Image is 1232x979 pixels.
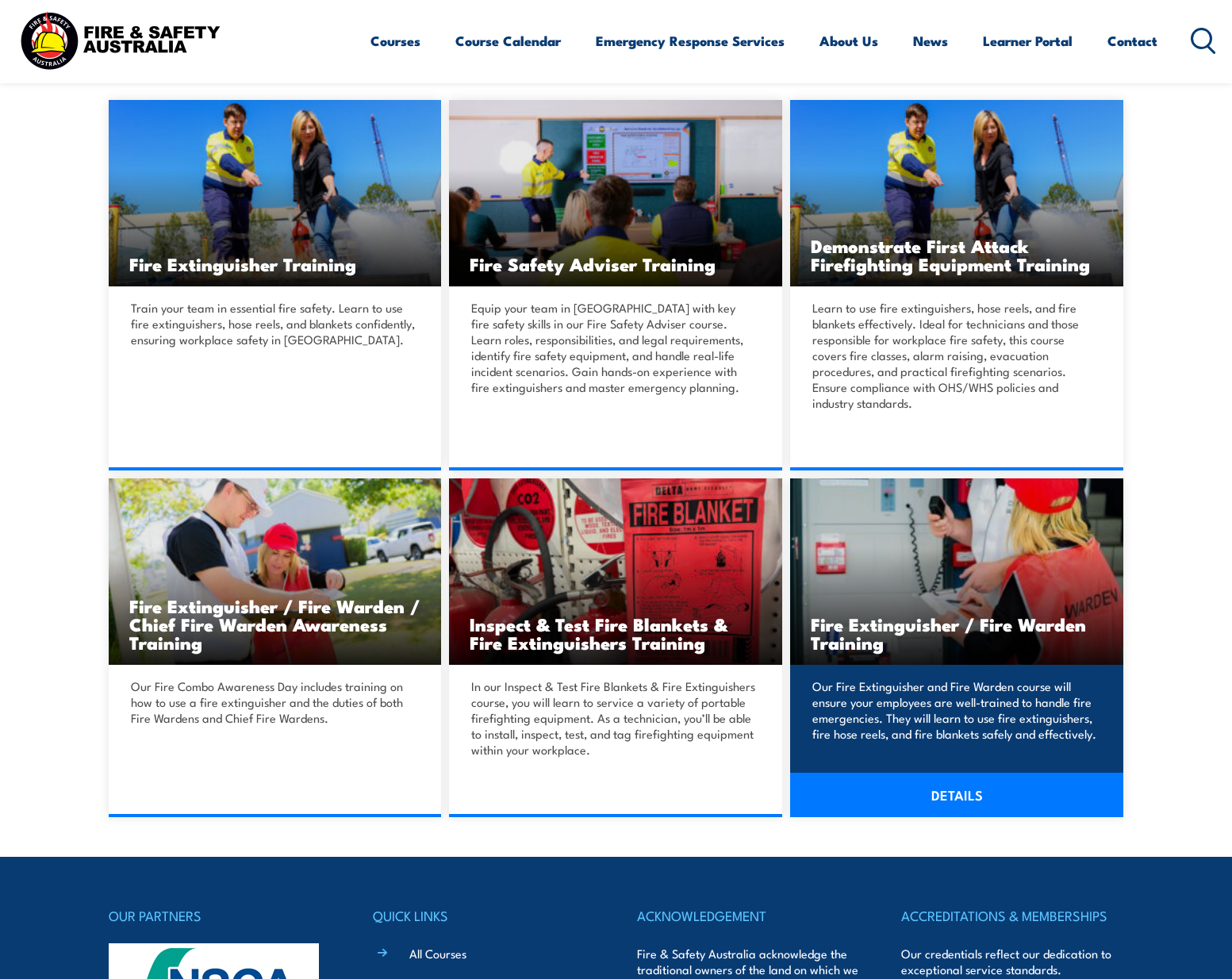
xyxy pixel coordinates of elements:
a: Demonstrate First Attack Firefighting Equipment Training [790,100,1123,286]
a: Courses [370,20,420,62]
a: Fire Extinguisher / Fire Warden Training [790,478,1123,665]
a: News [913,20,948,62]
a: All Courses [409,945,466,962]
p: Our credentials reflect our dedication to exceptional service standards. [901,946,1123,977]
img: Inspect & Test Fire Blankets & Fire Extinguishers Training [449,478,782,665]
img: Fire Safety Advisor [449,100,782,286]
h3: Fire Extinguisher Training [129,255,421,273]
p: In our Inspect & Test Fire Blankets & Fire Extinguishers course, you will learn to service a vari... [471,678,755,758]
h3: Inspect & Test Fire Blankets & Fire Extinguishers Training [470,615,762,651]
a: Emergency Response Services [596,20,785,62]
img: Fire Extinguisher Training [109,100,442,286]
img: Fire Extinguisher Fire Warden Training [790,478,1123,665]
a: Learner Portal [983,20,1073,62]
p: Our Fire Combo Awareness Day includes training on how to use a fire extinguisher and the duties o... [131,678,415,726]
h3: Fire Extinguisher / Fire Warden / Chief Fire Warden Awareness Training [129,597,421,651]
a: Fire Safety Adviser Training [449,100,782,286]
h3: Fire Extinguisher / Fire Warden Training [811,615,1103,651]
img: Demonstrate First Attack Firefighting Equipment [790,100,1123,286]
a: Course Calendar [455,20,561,62]
p: Our Fire Extinguisher and Fire Warden course will ensure your employees are well-trained to handl... [812,678,1096,742]
h4: ACCREDITATIONS & MEMBERSHIPS [901,904,1123,927]
p: Equip your team in [GEOGRAPHIC_DATA] with key fire safety skills in our Fire Safety Adviser cours... [471,300,755,395]
h4: OUR PARTNERS [109,904,331,927]
h3: Demonstrate First Attack Firefighting Equipment Training [811,236,1103,273]
img: Fire Combo Awareness Day [109,478,442,665]
a: Fire Extinguisher / Fire Warden / Chief Fire Warden Awareness Training [109,478,442,665]
a: DETAILS [790,773,1123,817]
h4: ACKNOWLEDGEMENT [637,904,859,927]
h4: QUICK LINKS [373,904,595,927]
h3: Fire Safety Adviser Training [470,255,762,273]
a: Contact [1107,20,1157,62]
a: About Us [819,20,878,62]
p: Train your team in essential fire safety. Learn to use fire extinguishers, hose reels, and blanke... [131,300,415,347]
p: Learn to use fire extinguishers, hose reels, and fire blankets effectively. Ideal for technicians... [812,300,1096,411]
